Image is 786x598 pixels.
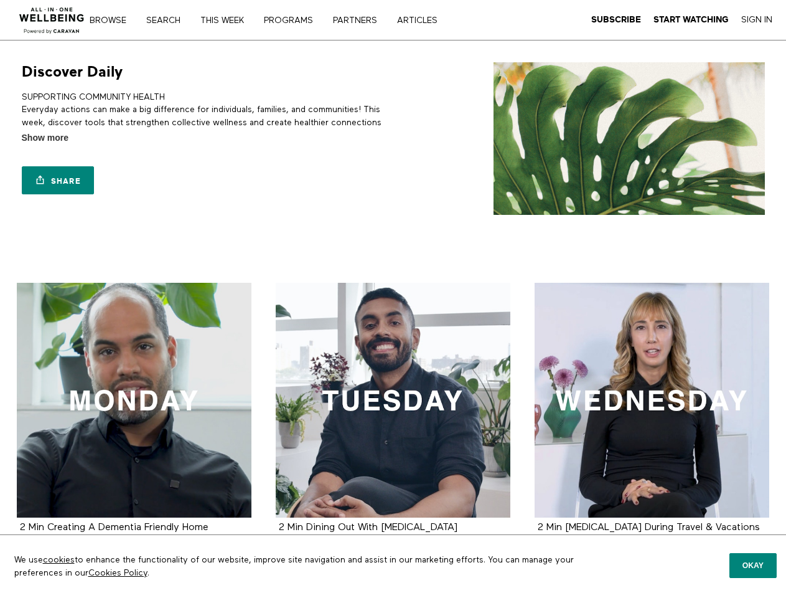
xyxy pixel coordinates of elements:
[591,14,641,26] a: Subscribe
[20,523,208,546] a: 2 Min Creating A Dementia Friendly Home Environment
[85,16,139,25] a: Browse
[22,91,389,141] p: SUPPORTING COMMUNITY HEALTH Everyday actions can make a big difference for individuals, families,...
[279,523,457,533] strong: 2 Min Dining Out With Food Allergies
[393,16,451,25] a: ARTICLES
[276,283,510,518] a: 2 Min Dining Out With Food Allergies
[494,62,764,215] img: Discover Daily
[22,62,123,82] h1: Discover Daily
[653,15,729,24] strong: Start Watching
[260,16,326,25] a: PROGRAMS
[98,14,463,26] nav: Primary
[17,283,251,518] a: 2 Min Creating A Dementia Friendly Home Environment
[329,16,390,25] a: PARTNERS
[196,16,257,25] a: THIS WEEK
[653,14,729,26] a: Start Watching
[741,14,772,26] a: Sign In
[22,166,94,194] a: Share
[279,523,457,532] a: 2 Min Dining Out With [MEDICAL_DATA]
[729,553,777,578] button: Okay
[535,283,769,518] a: 2 Min Type 2 Diabetes During Travel & Vacations
[20,523,208,547] strong: 2 Min Creating A Dementia Friendly Home Environment
[142,16,194,25] a: Search
[5,544,615,589] p: We use to enhance the functionality of our website, improve site navigation and assist in our mar...
[538,523,760,533] strong: 2 Min Type 2 Diabetes During Travel & Vacations
[538,523,760,532] a: 2 Min [MEDICAL_DATA] During Travel & Vacations
[43,556,75,564] a: cookies
[88,569,147,577] a: Cookies Policy
[22,131,68,145] span: Show more
[591,15,641,24] strong: Subscribe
